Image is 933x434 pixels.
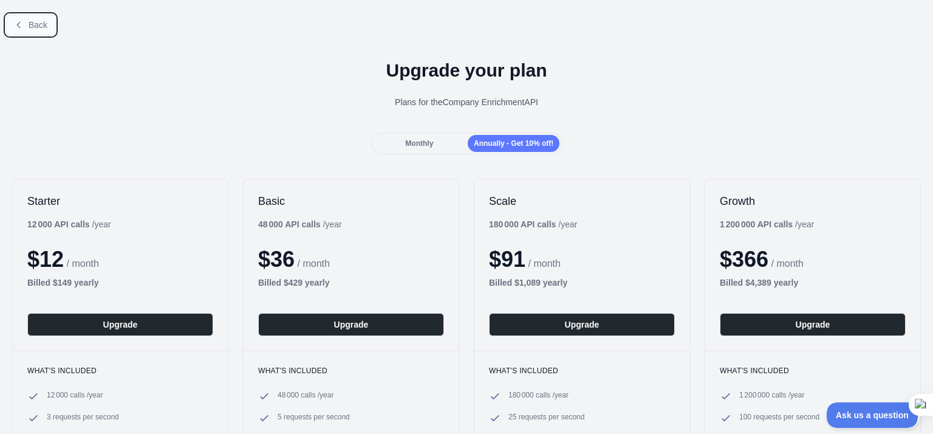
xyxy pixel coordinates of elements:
div: / year [720,218,814,230]
b: 1 200 000 API calls [720,219,793,229]
div: / year [489,218,577,230]
b: 180 000 API calls [489,219,556,229]
iframe: Toggle Customer Support [827,402,921,428]
h2: Growth [720,194,906,208]
span: $ 91 [489,247,525,272]
h2: Scale [489,194,675,208]
span: $ 366 [720,247,768,272]
h2: Basic [258,194,444,208]
div: / year [258,218,342,230]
